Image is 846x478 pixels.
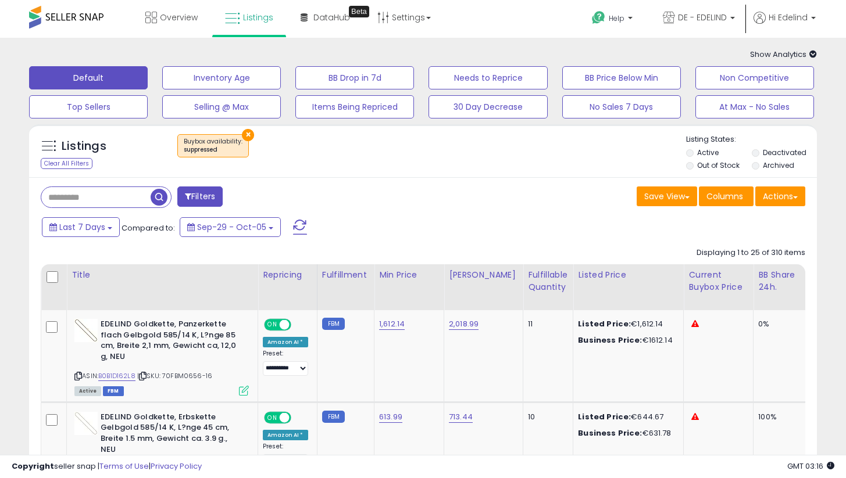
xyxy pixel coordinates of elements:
img: 41t1R1jx5XL._SL40_.jpg [74,319,98,342]
div: Title [72,269,253,281]
span: Buybox availability : [184,137,242,154]
div: Fulfillable Quantity [528,269,568,293]
div: [PERSON_NAME] [449,269,518,281]
span: | SKU: 70FBM0656-16 [137,371,212,380]
span: All listings currently available for purchase on Amazon [74,386,101,396]
button: Non Competitive [695,66,814,89]
strong: Copyright [12,461,54,472]
b: EDELIND Goldkette, Erbskette Gelbgold 585/14 K, L?nge 45 cm, Breite 1.5 mm, Gewicht ca. 3.9 g., NEU [101,412,242,458]
span: OFF [290,320,308,330]
a: 2,018.99 [449,318,479,330]
a: 613.99 [379,411,402,423]
button: Save View [637,186,697,206]
a: 1,612.14 [379,318,405,330]
span: FBM [103,386,124,396]
button: BB Drop in 7d [295,66,414,89]
button: Inventory Age [162,66,281,89]
span: Hi Edelind [769,12,808,23]
span: Compared to: [122,222,175,233]
a: Terms of Use [99,461,149,472]
a: Privacy Policy [151,461,202,472]
img: 31aUM3+yAiL._SL40_.jpg [74,412,98,435]
span: ON [265,412,280,422]
span: OFF [290,412,308,422]
span: 2025-10-14 03:16 GMT [787,461,834,472]
div: €644.67 [578,412,674,422]
b: Listed Price: [578,411,631,422]
span: Listings [243,12,273,23]
div: Repricing [263,269,312,281]
div: €1612.14 [578,335,674,346]
b: Business Price: [578,335,642,346]
button: Top Sellers [29,95,148,118]
a: 713.44 [449,411,473,423]
a: Hi Edelind [754,12,816,38]
span: ON [265,320,280,330]
button: Actions [755,186,805,206]
h5: Listings [62,138,106,154]
div: €1,612.14 [578,319,674,329]
i: Get Help [591,10,606,25]
label: Active [697,148,719,157]
label: Archived [763,160,794,170]
div: Current Buybox Price [688,269,748,293]
p: Listing States: [686,134,817,145]
div: ASIN: [74,319,249,394]
button: No Sales 7 Days [562,95,681,118]
small: FBM [322,318,345,330]
div: Displaying 1 to 25 of 310 items [697,247,805,258]
small: FBM [322,411,345,423]
div: 11 [528,319,564,329]
label: Deactivated [763,148,806,157]
button: × [242,129,254,141]
button: BB Price Below Min [562,66,681,89]
span: Show Analytics [750,49,817,60]
button: Filters [177,186,223,207]
span: DE - EDELIND [678,12,727,23]
span: Sep-29 - Oct-05 [197,221,266,233]
div: BB Share 24h. [758,269,801,293]
div: Listed Price [578,269,679,281]
button: Items Being Repriced [295,95,414,118]
span: Overview [160,12,198,23]
button: Sep-29 - Oct-05 [180,217,281,237]
span: DataHub [313,12,350,23]
div: Amazon AI * [263,337,308,347]
button: Selling @ Max [162,95,281,118]
div: Tooltip anchor [349,6,369,17]
div: 10 [528,412,564,422]
b: Listed Price: [578,318,631,329]
button: Needs to Reprice [429,66,547,89]
button: Last 7 Days [42,217,120,237]
div: Preset: [263,443,308,469]
div: suppressed [184,146,242,154]
div: Amazon AI * [263,430,308,440]
span: Last 7 Days [59,221,105,233]
div: 0% [758,319,797,329]
a: Help [583,2,644,38]
b: EDELIND Goldkette, Panzerkette flach Gelbgold 585/14 K, L?nge 85 cm, Breite 2,1 mm, Gewicht ca, 1... [101,319,242,365]
div: 100% [758,412,797,422]
span: Help [609,13,624,23]
div: Preset: [263,350,308,376]
button: Default [29,66,148,89]
button: Columns [699,186,754,206]
button: At Max - No Sales [695,95,814,118]
div: €631.78 [578,428,674,439]
label: Out of Stock [697,160,740,170]
button: 30 Day Decrease [429,95,547,118]
div: Clear All Filters [41,158,92,169]
div: Fulfillment [322,269,369,281]
a: B0B1D162L8 [98,371,135,381]
div: seller snap | | [12,461,202,472]
div: Min Price [379,269,439,281]
span: Columns [706,191,743,202]
b: Business Price: [578,427,642,439]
